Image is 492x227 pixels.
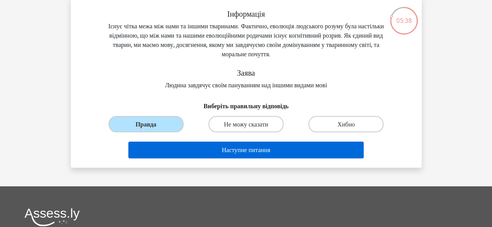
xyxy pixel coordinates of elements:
font: 05:38 [396,17,412,24]
img: Логотип Assessly [25,208,80,226]
font: Інформація [227,9,265,19]
font: Правда [135,121,156,128]
font: Хибно [337,121,355,128]
font: Виберіть правильну відповідь [203,102,289,110]
font: Існує чітка межа між нами та іншими тваринами. Фактично, еволюція людського розуму була настільки... [108,23,383,58]
button: Наступне питання [128,142,364,158]
font: Людина завдячує своїм пануванням над іншими видами мові [165,81,327,89]
font: Не можу сказати [224,121,268,128]
font: Заява [237,68,255,78]
font: Наступне питання [222,146,270,154]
